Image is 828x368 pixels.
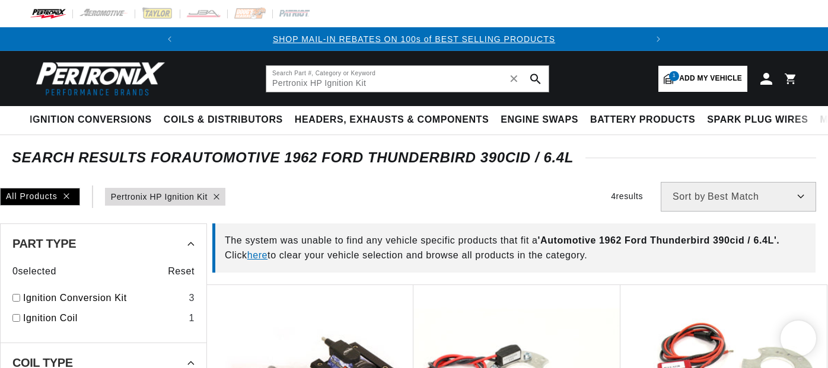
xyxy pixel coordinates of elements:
span: 1 [669,71,679,81]
span: Engine Swaps [501,114,578,126]
div: 1 of 2 [181,33,647,46]
summary: Ignition Conversions [30,106,158,134]
summary: Engine Swaps [495,106,584,134]
button: Translation missing: en.sections.announcements.next_announcement [647,27,670,51]
span: Coils & Distributors [164,114,283,126]
summary: Coils & Distributors [158,106,289,134]
a: here [247,250,267,260]
a: Pertronix HP Ignition Kit [111,190,208,203]
button: Translation missing: en.sections.announcements.previous_announcement [158,27,181,51]
summary: Battery Products [584,106,701,134]
span: ' Automotive 1962 Ford Thunderbird 390cid / 6.4L '. [538,235,780,245]
button: search button [523,66,549,92]
a: 1Add my vehicle [658,66,747,92]
span: Reset [168,264,195,279]
a: Ignition Coil [23,311,184,326]
span: Headers, Exhausts & Components [295,114,489,126]
span: Add my vehicle [679,73,742,84]
a: Ignition Conversion Kit [23,290,184,306]
span: Part Type [12,238,76,249]
input: Search Part #, Category or Keyword [266,66,549,92]
div: 1 [189,311,195,326]
a: SHOP MAIL-IN REBATES ON 100s of BEST SELLING PRODUCTS [273,34,555,44]
span: Spark Plug Wires [707,114,808,126]
div: SEARCH RESULTS FOR Automotive 1962 Ford Thunderbird 390cid / 6.4L [12,152,816,164]
select: Sort by [661,182,816,212]
div: 3 [189,290,195,306]
span: 4 results [611,191,643,201]
span: 0 selected [12,264,56,279]
summary: Headers, Exhausts & Components [289,106,495,134]
div: Announcement [181,33,647,46]
div: The system was unable to find any vehicle specific products that fit a Click to clear your vehicl... [212,223,816,273]
img: Pertronix [30,58,166,99]
span: Sort by [673,192,705,201]
summary: Spark Plug Wires [701,106,814,134]
span: Ignition Conversions [30,114,152,126]
span: Battery Products [590,114,695,126]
